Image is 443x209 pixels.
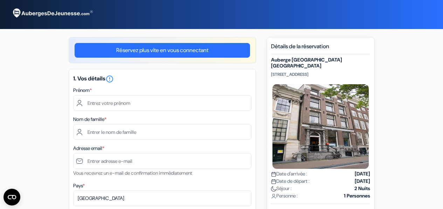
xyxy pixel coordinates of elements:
img: calendar.svg [271,172,276,177]
strong: [DATE] [355,178,370,185]
img: AubergesDeJeunesse.com [8,4,96,23]
input: Entrer le nom de famille [73,124,251,140]
img: moon.svg [271,186,276,192]
span: Séjour : [271,185,292,192]
label: Nom de famille [73,116,106,123]
label: Adresse email [73,145,104,152]
small: Vous recevrez un e-mail de confirmation immédiatement [73,170,192,176]
img: calendar.svg [271,179,276,184]
span: Date d'arrivée : [271,170,307,178]
strong: [DATE] [355,170,370,178]
span: Date de départ : [271,178,310,185]
input: Entrez votre prénom [73,95,251,111]
h5: Détails de la réservation [271,43,370,54]
a: error_outline [105,75,114,82]
i: error_outline [105,75,114,83]
strong: 1 Personnes [344,192,370,200]
h5: 1. Vos détails [73,75,251,83]
p: [STREET_ADDRESS] [271,72,370,77]
span: Personne : [271,192,298,200]
img: user_icon.svg [271,194,276,199]
button: CMP-Widget öffnen [4,189,20,206]
label: Prénom [73,87,92,94]
h5: Auberge [GEOGRAPHIC_DATA] [GEOGRAPHIC_DATA] [271,57,370,69]
input: Entrer adresse e-mail [73,153,251,169]
a: Réservez plus vite en vous connectant [75,43,250,58]
label: Pays [73,182,85,189]
strong: 2 Nuits [354,185,370,192]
